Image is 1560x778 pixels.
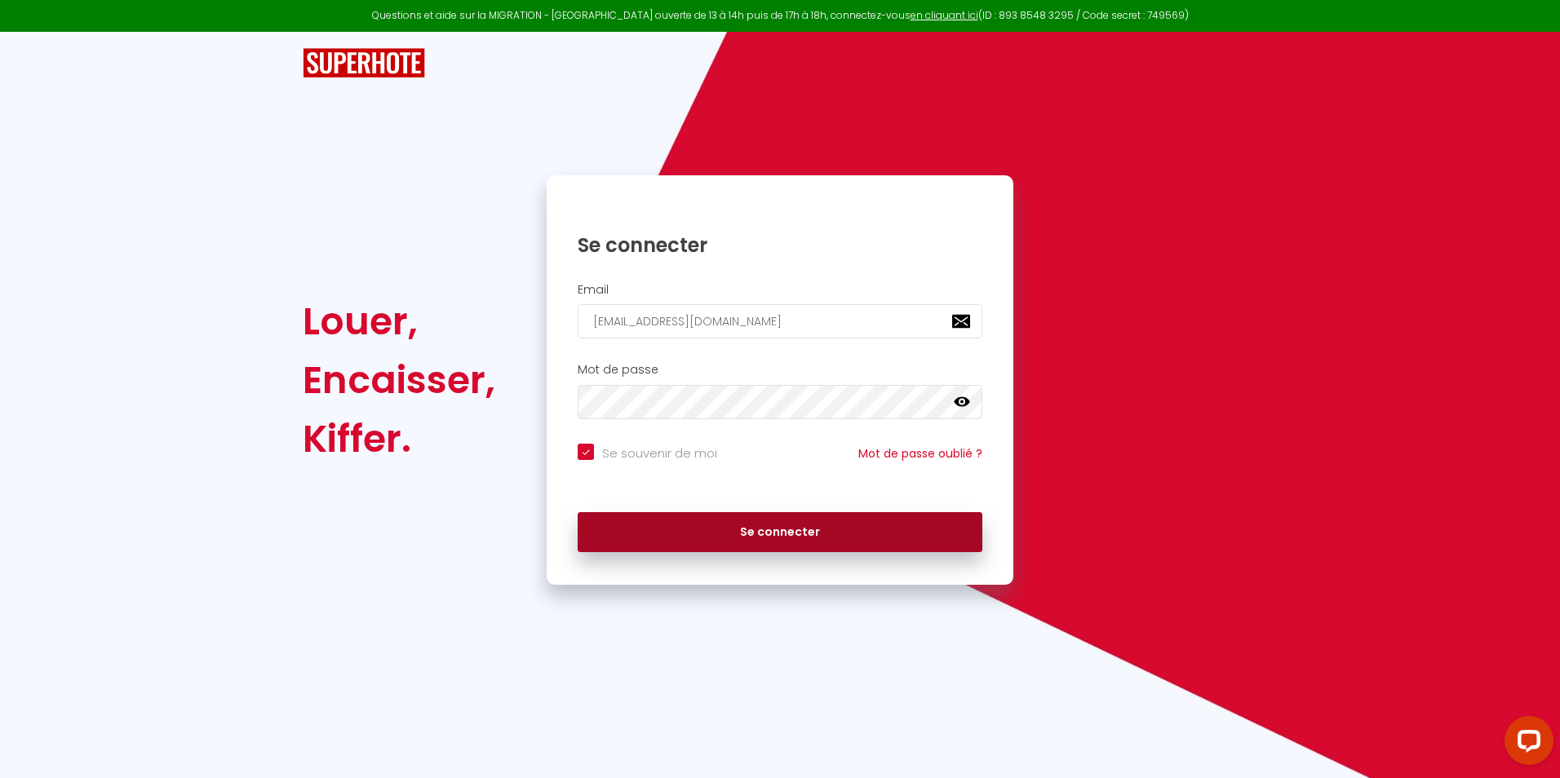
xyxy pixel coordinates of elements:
[578,304,982,338] input: Ton Email
[303,351,495,409] div: Encaisser,
[578,232,982,258] h1: Se connecter
[578,512,982,553] button: Se connecter
[578,363,982,377] h2: Mot de passe
[858,445,982,462] a: Mot de passe oublié ?
[303,409,495,468] div: Kiffer.
[303,48,425,78] img: SuperHote logo
[578,283,982,297] h2: Email
[1491,709,1560,778] iframe: LiveChat chat widget
[303,292,495,351] div: Louer,
[911,8,978,22] a: en cliquant ici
